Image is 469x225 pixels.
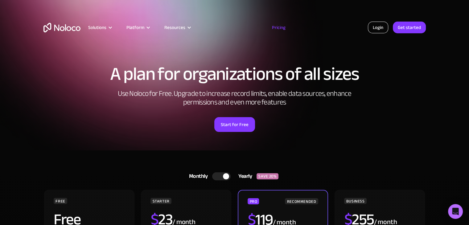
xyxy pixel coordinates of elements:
div: Open Intercom Messenger [448,204,463,219]
h2: Use Noloco for Free. Upgrade to increase record limits, enable data sources, enhance permissions ... [111,89,358,107]
a: Start for Free [214,117,255,132]
h1: A plan for organizations of all sizes [43,65,426,83]
div: RECOMMENDED [285,198,318,204]
a: home [43,23,80,32]
div: SAVE 20% [257,173,278,179]
a: Pricing [264,23,293,31]
div: Solutions [80,23,119,31]
div: Platform [119,23,157,31]
div: STARTER [150,198,171,204]
div: FREE [54,198,67,204]
a: Login [368,22,388,33]
div: Resources [164,23,185,31]
div: Platform [126,23,144,31]
div: Yearly [231,172,257,181]
div: Solutions [88,23,106,31]
div: PRO [248,198,259,204]
div: Resources [157,23,198,31]
div: BUSINESS [344,198,366,204]
a: Get started [393,22,426,33]
div: Monthly [181,172,212,181]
